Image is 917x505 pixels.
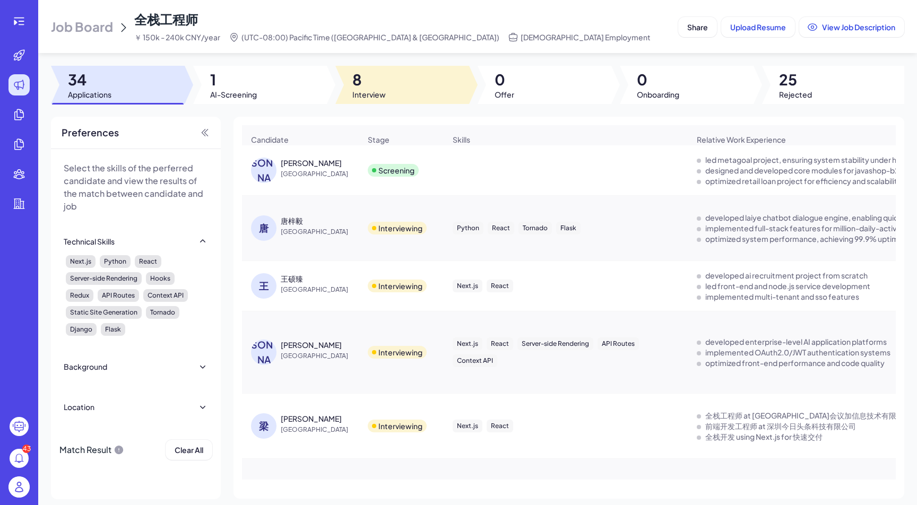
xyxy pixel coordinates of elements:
[68,89,111,100] span: Applications
[66,306,142,319] div: Static Site Generation
[378,421,422,431] div: Interviewing
[730,22,786,32] span: Upload Resume
[134,32,220,42] span: ￥ 150k - 240k CNY/year
[453,134,470,145] span: Skills
[8,476,30,498] img: user_logo.png
[705,358,885,368] div: optimized front-end performance and code quality
[251,273,276,299] div: 王
[64,402,94,412] div: Location
[66,255,96,268] div: Next.js
[517,337,593,350] div: Server-side Rendering
[166,440,212,460] button: Clear All
[453,222,483,234] div: Python
[521,32,651,42] span: [DEMOGRAPHIC_DATA] Employment
[251,134,289,145] span: Candidate
[637,89,679,100] span: Onboarding
[487,420,513,432] div: React
[799,17,904,37] button: View Job Description
[705,431,823,442] div: 全栈开发 using Next.js for 快速交付
[134,11,198,27] span: 全栈工程师
[705,176,902,186] div: optimized retail loan project for efficiency and scalability
[495,70,514,89] span: 0
[488,222,514,234] div: React
[705,270,868,281] div: developed ai recruitment project from scratch
[352,89,386,100] span: Interview
[281,158,342,168] div: 杨超
[100,255,131,268] div: Python
[721,17,795,37] button: Upload Resume
[281,273,303,284] div: 王硕臻
[779,70,812,89] span: 25
[22,445,31,453] div: 43
[705,410,911,421] div: 全栈工程师 at 深圳市会议加信息技术有限公司
[251,339,276,365] div: [PERSON_NAME]
[705,336,887,347] div: developed enterprise-level AI application platforms
[281,284,360,295] span: [GEOGRAPHIC_DATA]
[822,22,895,32] span: View Job Description
[487,337,513,350] div: React
[281,169,360,179] span: [GEOGRAPHIC_DATA]
[678,17,717,37] button: Share
[64,236,115,247] div: Technical Skills
[453,280,482,292] div: Next.js
[143,289,188,302] div: Context API
[697,134,786,145] span: Relative Work Experience
[251,215,276,241] div: 唐
[51,18,113,35] span: Job Board
[64,162,208,213] p: Select the skills of the perferred candidate and view the results of the match between candidate ...
[210,89,257,100] span: AI-Screening
[705,421,856,431] div: 前端开发工程师 at 深圳今日头条科技有限公司
[518,222,552,234] div: Tornado
[378,281,422,291] div: Interviewing
[59,440,124,460] div: Match Result
[378,223,422,233] div: Interviewing
[556,222,581,234] div: Flask
[368,134,390,145] span: Stage
[378,165,414,176] div: Screening
[281,215,303,226] div: 唐梓毅
[175,445,203,455] span: Clear All
[281,351,360,361] span: [GEOGRAPHIC_DATA]
[241,32,499,42] span: (UTC-08:00) Pacific Time ([GEOGRAPHIC_DATA] & [GEOGRAPHIC_DATA])
[66,272,142,285] div: Server-side Rendering
[281,339,342,350] div: 李炯
[135,255,161,268] div: React
[378,347,422,358] div: Interviewing
[487,280,513,292] div: React
[705,347,890,358] div: implemented OAuth2.0/JWT authentication systems
[453,354,497,367] div: Context API
[66,323,97,336] div: Django
[281,227,360,237] span: [GEOGRAPHIC_DATA]
[251,158,276,183] div: [PERSON_NAME]
[210,70,257,89] span: 1
[687,22,708,32] span: Share
[66,289,93,302] div: Redux
[637,70,679,89] span: 0
[352,70,386,89] span: 8
[101,323,125,336] div: Flask
[779,89,812,100] span: Rejected
[705,291,859,302] div: implemented multi-tenant and sso features
[453,420,482,432] div: Next.js
[68,70,111,89] span: 34
[495,89,514,100] span: Offer
[251,413,276,439] div: 梁
[453,337,482,350] div: Next.js
[281,424,360,435] span: [GEOGRAPHIC_DATA]
[64,361,107,372] div: Background
[62,125,119,140] span: Preferences
[598,337,639,350] div: API Routes
[98,289,139,302] div: API Routes
[146,306,179,319] div: Tornado
[281,413,342,424] div: 梁林
[705,281,870,291] div: led front-end and node.js service development
[146,272,175,285] div: Hooks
